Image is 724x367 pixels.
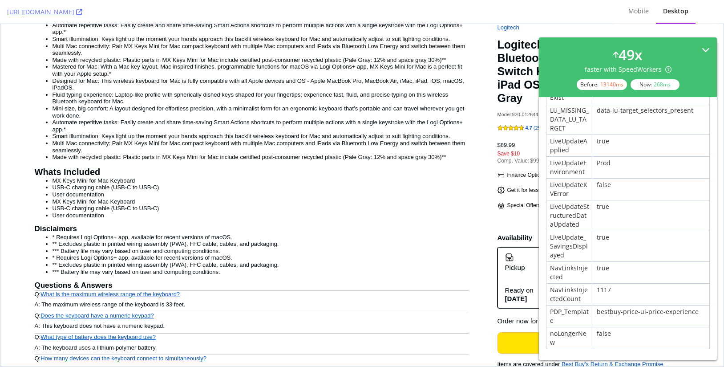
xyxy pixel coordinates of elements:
[497,293,611,301] span: Order now for pickup [DATE][DATE] at
[497,14,689,81] h1: Logitech - MX Keys Mini TKL Bluetooth Scissor Mini MX Keys Switch Keyboard for Apple mac OS, iPad...
[561,337,663,343] a: Best Buy's Return & Exchange Promise
[593,327,709,349] div: false
[34,257,469,266] button: Questions & Answers
[593,284,709,305] div: 1117
[497,144,689,158] div: Finance Options - View your offers
[593,179,709,200] div: false
[593,157,709,178] div: Prod
[34,267,469,274] p: Q:
[505,240,543,248] strong: Pickup
[593,200,709,231] div: true
[593,135,709,156] div: true
[52,181,469,188] li: USB-C charging cable (USB-C to USB-C)
[546,200,593,231] div: LiveUpdateStructuredDataUpdated
[34,277,469,284] p: A: The maximum wireless range of the keyboard is 33 feet.
[507,178,540,184] span: Special Offers
[553,315,583,323] span: Add to cart
[34,257,112,266] h3: Questions & Answers
[52,53,469,67] li: Designed for Mac: This wireless keyboard for Mac is fully compatible with all Apple devices and O...
[507,148,546,154] span: Finance Options
[497,126,520,133] span: Save $10
[497,88,543,94] div: Model: 920-012644
[52,230,469,237] li: * Requires Logi Options+ app, available for recent versions of macOS.
[541,163,601,169] span: Ways to save on this item
[546,157,593,178] div: LiveUpdateEnvironment
[52,33,469,40] li: Made with recycled plastic: Plastic parts in MX Keys Mini for Mac include certified post-consumer...
[52,12,469,19] li: Smart illumination: Keys light up the moment your hands approach this backlit wireless keyboard f...
[34,143,469,153] h5: Whats Included
[497,117,515,124] div: $89.99
[593,104,709,135] div: data-lu-target_selectors_present
[52,95,469,109] li: Automate repetitive tasks: Easily create and share time-saving Smart Actions shortcuts to perform...
[546,284,593,305] div: NavLinksInjectedCount
[612,293,683,301] button: [GEOGRAPHIC_DATA]
[34,331,469,338] p: Q:
[497,210,689,218] div: Availability
[497,308,639,330] button: Add to cart
[52,81,469,95] li: Mini size, big comfort: A layout designed for effortless precision, with a minimalist form for an...
[543,178,590,184] span: On related products
[34,342,469,349] p: A: This keyboard can connect to up to three devices simultaneously.
[619,45,643,65] div: 49 x
[52,19,469,33] li: Multi Mac connectivity: Pair MX Keys Mini for Mac compact keyboard with multiple Mac computers an...
[546,231,593,261] div: LiveUpdate_SavingsDisplayed
[497,337,689,344] div: Items are covered under
[628,7,649,16] div: Mobile
[562,263,601,270] div: Get it by
[7,8,82,16] a: [URL][DOMAIN_NAME]
[671,120,689,138] div: Deal Alert
[52,116,469,130] li: Multi Mac connectivity: Pair MX Keys Mini for Mac compact keyboard with multiple Mac computers an...
[593,306,709,327] div: bestbuy-price-ui-price-experience
[533,101,562,106] span: (259 reviews)
[546,135,593,156] div: LiveUpdateApplied
[34,288,469,295] p: Q:
[679,296,716,334] button: Best Buy Help. Hi, need shopping advice or product support? Let me know.
[530,133,546,140] span: $99.99
[34,320,469,327] p: A: The keyboard uses a lithium-polymer battery.
[546,262,593,283] div: NavLinksInjected
[562,240,601,248] strong: Shipping
[52,216,469,224] li: ** Excludes plastic in printed wiring assembly (PWA), FFC cable, cables, and packaging.
[34,298,469,306] p: A: This keyboard does not have a numeric keypad.
[52,109,469,116] li: Smart illumination: Keys light up the moment your hands approach this backlit wireless keyboard f...
[40,288,153,295] a: Does the keyboard have a numeric keypad?
[548,148,586,154] span: View your offers
[52,130,469,137] li: Made with recycled plastic: Plastic parts in MX Keys Mini for Mac include certified post-consumer...
[40,310,155,316] a: What type of battery does the keyboard use?
[577,79,627,90] div: Before:
[497,174,689,188] div: Special Offers - On related products
[34,200,469,209] h6: Disclaimers
[52,167,469,174] li: User documentation
[52,188,469,195] li: User documentation
[546,179,593,200] div: LiveUpdateKVError
[593,231,709,261] div: true
[52,160,469,167] li: USB-C charging cable (USB-C to USB-C)
[546,306,593,327] div: PDP_Template
[507,163,538,169] span: Get it for less
[40,267,179,273] a: What is the maximum wireless range of the keyboard?
[585,65,671,74] div: faster with SpeedWorkers
[52,245,469,252] li: *** Battery life may vary based on user and computing conditions.
[34,310,469,317] p: Q:
[505,263,543,270] div: Ready on
[606,300,697,329] button: Got a trickyquestion? Connectwith us one on one.
[52,67,469,81] li: Fluid typing experience: Laptop-like profile with spherically dished keys shaped for your fingert...
[52,210,469,217] li: * Requires Logi Options+ app, available for recent versions of macOS.
[546,327,593,349] div: noLongerNew
[562,271,607,279] strong: [DATE]
[593,262,709,283] div: true
[497,224,550,284] button: PickupReady on[DATE]
[52,174,469,181] li: MX Keys Mini for Mac Keyboard
[505,271,549,279] strong: [DATE]
[497,133,546,140] span: Comp. Value:
[52,224,469,231] li: *** Battery life may vary based on user and computing conditions.
[543,88,579,94] div: SKU: 6587870
[546,104,593,135] div: LU_MISSING_DATA_LU_TARGET
[631,79,680,90] div: Now:
[680,297,715,332] img: Best Buy Help
[52,237,469,245] li: ** Excludes plastic in printed wiring assembly (PWA), FFC cable, cables, and packaging.
[654,81,671,88] div: 268 ms
[40,331,206,338] a: How many devices can the keyboard connect to simultaneously?
[497,159,689,173] div: Get It for Less - Ways to save on this item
